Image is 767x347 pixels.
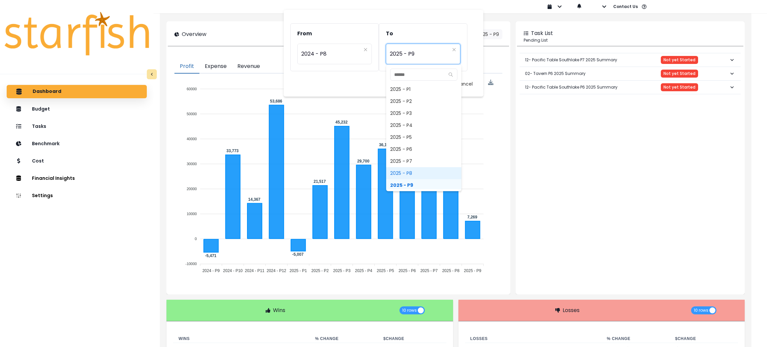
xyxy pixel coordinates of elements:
svg: search [448,72,453,77]
span: 2025 - P1 [386,83,461,95]
span: 2025 - P7 [386,155,461,167]
span: From [297,30,312,37]
span: 2025 - P9 [390,46,449,62]
span: 2025 - P6 [386,143,461,155]
span: 2025 - P4 [386,119,461,131]
span: 2025 - P9 [386,179,461,191]
span: 2025 - P5 [386,131,461,143]
svg: close [452,48,456,52]
span: 2024 - P8 [301,46,361,62]
span: 2025 - P3 [386,107,461,119]
span: 2025 - P2 [386,95,461,107]
span: 2025 - P8 [386,167,461,179]
svg: close [364,48,368,52]
span: To [386,30,393,37]
button: Cancel [452,78,477,90]
button: Clear [452,46,456,53]
button: Clear [364,46,368,53]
